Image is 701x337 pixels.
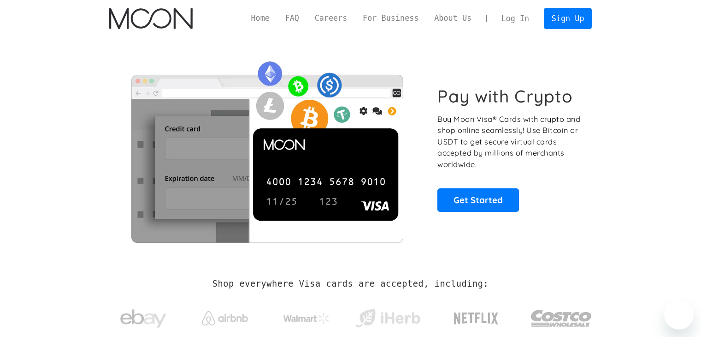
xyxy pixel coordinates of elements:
img: ebay [120,304,166,333]
a: Sign Up [544,8,592,29]
a: For Business [355,12,426,24]
a: About Us [426,12,479,24]
a: Netflix [435,298,518,335]
a: Log In [494,8,537,29]
h2: Shop everywhere Visa cards are accepted, including: [212,279,489,289]
img: Walmart [283,313,330,324]
img: Airbnb [202,311,248,325]
a: Get Started [437,188,519,211]
img: iHerb [353,307,422,331]
img: Moon Cards let you spend your crypto anywhere Visa is accepted. [109,55,425,242]
p: Buy Moon Visa® Cards with crypto and shop online seamlessly! Use Bitcoin or USDT to get secure vi... [437,114,582,170]
a: FAQ [277,12,307,24]
img: Netflix [453,307,499,330]
img: Moon Logo [109,8,193,29]
img: Costco [530,301,592,336]
iframe: Button to launch messaging window [664,300,694,330]
a: Walmart [272,304,341,329]
a: home [109,8,193,29]
a: Careers [307,12,355,24]
a: Airbnb [190,302,259,330]
a: Home [243,12,277,24]
h1: Pay with Crypto [437,86,573,107]
a: iHerb [353,297,422,335]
